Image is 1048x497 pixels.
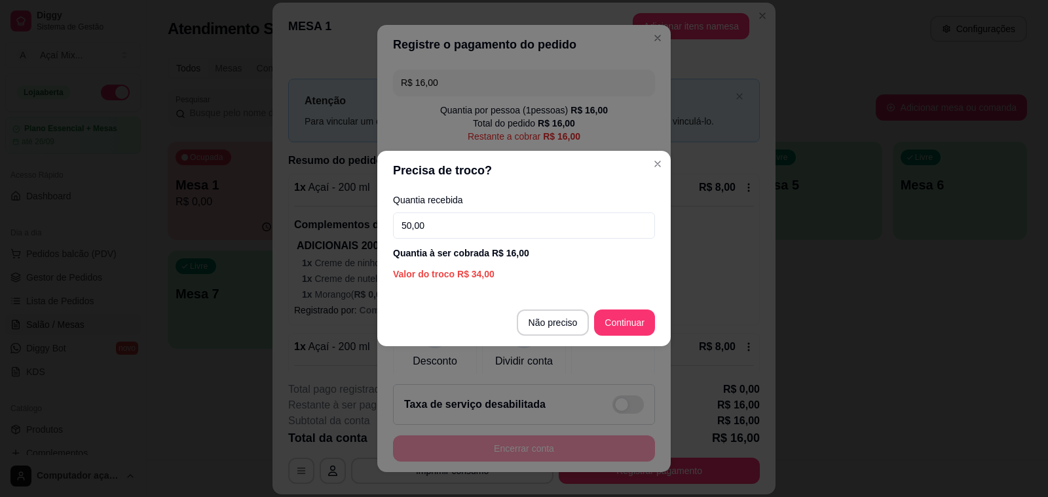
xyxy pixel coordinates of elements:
header: Precisa de troco? [377,151,671,190]
div: Valor do troco R$ 34,00 [393,268,655,281]
div: Quantia à ser cobrada R$ 16,00 [393,247,655,260]
button: Não preciso [517,309,589,336]
label: Quantia recebida [393,195,655,205]
button: Close [647,153,668,174]
button: Continuar [594,309,655,336]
